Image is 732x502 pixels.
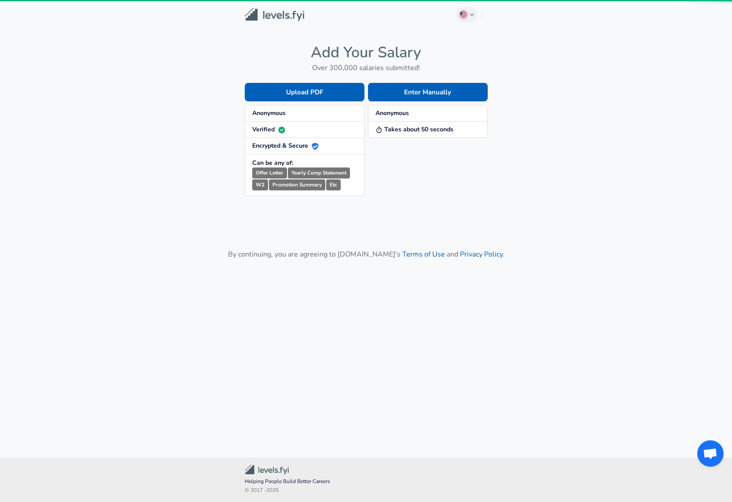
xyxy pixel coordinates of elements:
img: English (US) [460,11,467,18]
strong: Anonymous [252,109,286,117]
button: English (US) [456,7,477,22]
h6: Over 300,000 salaries submitted! [245,62,488,74]
div: Open chat [697,440,724,467]
a: Privacy Policy [460,249,503,259]
strong: Verified [252,125,285,134]
span: Helping People Build Better Careers [245,477,488,486]
small: Promotion Summary [269,179,325,190]
strong: Takes about 50 seconds [375,125,453,134]
button: Enter Manually [368,83,488,101]
img: Levels.fyi [245,8,304,22]
small: W2 [252,179,268,190]
a: Terms of Use [402,249,445,259]
button: Upload PDF [245,83,364,101]
small: Yearly Comp Statement [288,167,350,178]
strong: Encrypted & Secure [252,141,319,150]
h4: Add Your Salary [245,43,488,62]
span: © 2017 - 2025 [245,486,488,495]
strong: Anonymous [375,109,409,117]
small: Etc [326,179,341,190]
img: Levels.fyi Community [245,465,289,475]
small: Offer Letter [252,167,287,178]
strong: Can be any of: [252,159,293,167]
